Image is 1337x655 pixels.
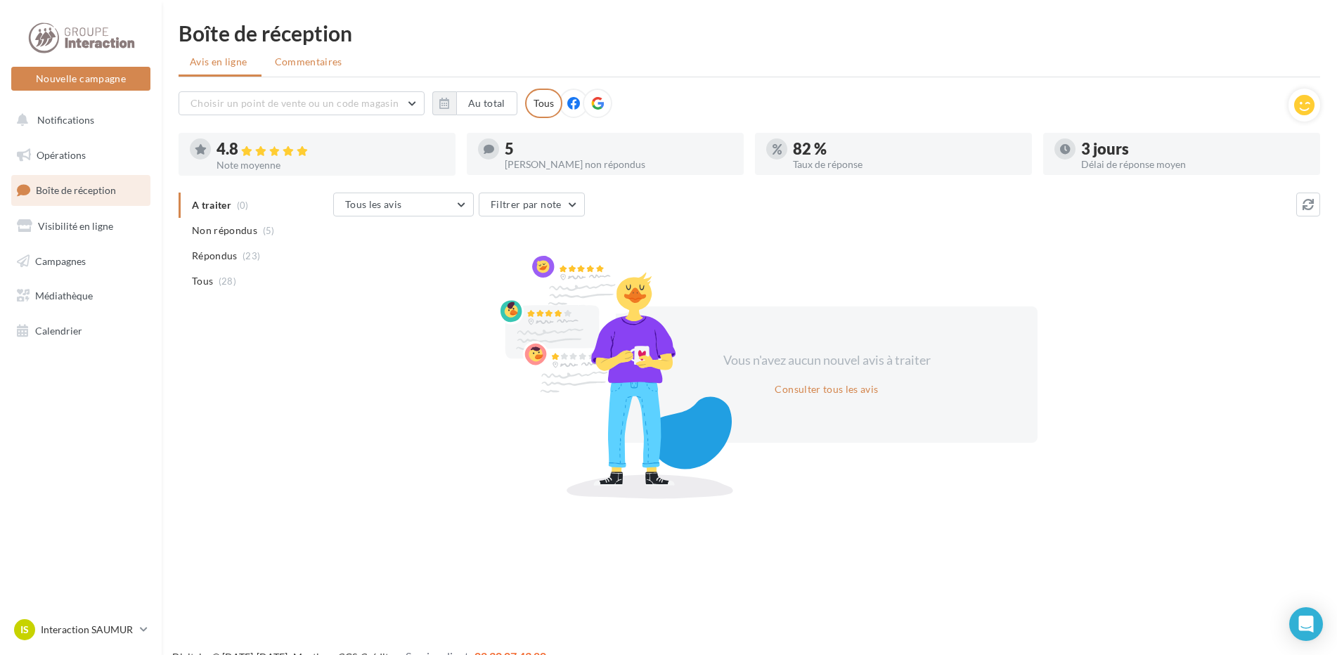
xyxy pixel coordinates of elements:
[20,623,29,637] span: IS
[192,249,238,263] span: Répondus
[345,198,402,210] span: Tous les avis
[36,184,116,196] span: Boîte de réception
[456,91,517,115] button: Au total
[1289,607,1323,641] div: Open Intercom Messenger
[479,193,585,216] button: Filtrer par note
[8,105,148,135] button: Notifications
[217,141,444,157] div: 4.8
[243,250,260,261] span: (23)
[706,351,948,370] div: Vous n'avez aucun nouvel avis à traiter
[505,141,732,157] div: 5
[11,67,150,91] button: Nouvelle campagne
[525,89,562,118] div: Tous
[8,316,153,346] a: Calendrier
[35,254,86,266] span: Campagnes
[190,97,399,109] span: Choisir un point de vente ou un code magasin
[432,91,517,115] button: Au total
[35,290,93,301] span: Médiathèque
[263,225,275,236] span: (5)
[38,220,113,232] span: Visibilité en ligne
[1081,160,1309,169] div: Délai de réponse moyen
[505,160,732,169] div: [PERSON_NAME] non répondus
[1081,141,1309,157] div: 3 jours
[8,247,153,276] a: Campagnes
[11,616,150,643] a: IS Interaction SAUMUR
[8,175,153,205] a: Boîte de réception
[333,193,474,216] button: Tous les avis
[793,160,1021,169] div: Taux de réponse
[8,281,153,311] a: Médiathèque
[793,141,1021,157] div: 82 %
[8,141,153,170] a: Opérations
[192,274,213,288] span: Tous
[179,22,1320,44] div: Boîte de réception
[37,114,94,126] span: Notifications
[41,623,134,637] p: Interaction SAUMUR
[217,160,444,170] div: Note moyenne
[37,149,86,161] span: Opérations
[179,91,425,115] button: Choisir un point de vente ou un code magasin
[192,223,257,238] span: Non répondus
[219,275,236,287] span: (28)
[769,381,884,398] button: Consulter tous les avis
[275,56,342,67] span: Commentaires
[8,212,153,241] a: Visibilité en ligne
[35,325,82,337] span: Calendrier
